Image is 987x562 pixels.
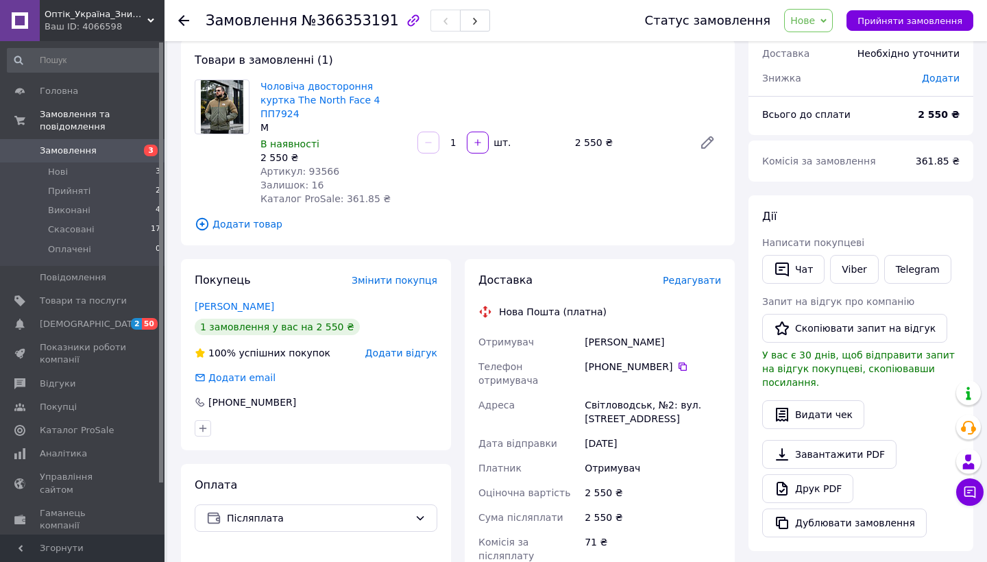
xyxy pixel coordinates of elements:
[956,478,984,506] button: Чат з покупцем
[582,330,724,354] div: [PERSON_NAME]
[762,255,825,284] button: Чат
[663,275,721,286] span: Редагувати
[762,400,864,429] button: Видати чек
[582,431,724,456] div: [DATE]
[582,456,724,480] div: Отримувач
[478,512,563,523] span: Сума післяплати
[48,185,90,197] span: Прийняті
[365,347,437,358] span: Додати відгук
[40,341,127,366] span: Показники роботи компанії
[302,12,399,29] span: №366353191
[48,223,95,236] span: Скасовані
[570,133,688,152] div: 2 550 ₴
[208,347,236,358] span: 100%
[40,318,141,330] span: [DEMOGRAPHIC_DATA]
[40,378,75,390] span: Відгуки
[40,448,87,460] span: Аналітика
[260,193,391,204] span: Каталог ProSale: 361.85 ₴
[694,129,721,156] a: Редагувати
[195,301,274,312] a: [PERSON_NAME]
[762,210,777,223] span: Дії
[195,478,237,491] span: Оплата
[206,12,297,29] span: Замовлення
[762,109,851,120] span: Всього до сплати
[762,237,864,248] span: Написати покупцеві
[260,151,406,164] div: 2 550 ₴
[195,53,333,66] span: Товари в замовленні (1)
[195,319,360,335] div: 1 замовлення у вас на 2 550 ₴
[260,138,319,149] span: В наявності
[922,73,960,84] span: Додати
[40,401,77,413] span: Покупці
[762,314,947,343] button: Скопіювати запит на відгук
[582,393,724,431] div: Світловодськ, №2: вул. [STREET_ADDRESS]
[260,81,380,119] a: Чоловіча двостороння куртка The North Face 4 ПП7924
[762,73,801,84] span: Знижка
[195,217,721,232] span: Додати товар
[48,243,91,256] span: Оплачені
[478,273,533,286] span: Доставка
[762,440,897,469] a: Завантажити PDF
[478,400,515,411] span: Адреса
[478,438,557,449] span: Дата відправки
[918,109,960,120] b: 2 550 ₴
[496,305,610,319] div: Нова Пошта (платна)
[207,371,277,384] div: Додати email
[40,85,78,97] span: Головна
[585,360,721,374] div: [PHONE_NUMBER]
[45,21,164,33] div: Ваш ID: 4066598
[156,166,160,178] span: 3
[830,255,878,284] a: Viber
[916,156,960,167] span: 361.85 ₴
[260,121,406,134] div: M
[45,8,147,21] span: Оптік_Україна_Знижки
[478,361,538,386] span: Телефон отримувача
[582,505,724,530] div: 2 550 ₴
[40,145,97,157] span: Замовлення
[260,180,324,191] span: Залишок: 16
[156,243,160,256] span: 0
[227,511,409,526] span: Післяплата
[178,14,189,27] div: Повернутися назад
[40,271,106,284] span: Повідомлення
[260,166,339,177] span: Артикул: 93566
[48,204,90,217] span: Виконані
[478,463,522,474] span: Платник
[195,273,251,286] span: Покупець
[645,14,771,27] div: Статус замовлення
[144,145,158,156] span: 3
[762,509,927,537] button: Дублювати замовлення
[40,507,127,532] span: Гаманець компанії
[48,166,68,178] span: Нові
[201,80,243,134] img: Чоловіча двостороння куртка The North Face 4 ПП7924
[790,15,815,26] span: Нове
[142,318,158,330] span: 50
[762,296,914,307] span: Запит на відгук про компанію
[846,10,973,31] button: Прийняти замовлення
[762,474,853,503] a: Друк PDF
[40,295,127,307] span: Товари та послуги
[7,48,162,73] input: Пошук
[478,337,534,347] span: Отримувач
[193,371,277,384] div: Додати email
[207,395,297,409] div: [PHONE_NUMBER]
[762,48,809,59] span: Доставка
[762,156,876,167] span: Комісія за замовлення
[40,471,127,496] span: Управління сайтом
[352,275,437,286] span: Змінити покупця
[478,537,534,561] span: Комісія за післяплату
[849,38,968,69] div: Необхідно уточнити
[40,424,114,437] span: Каталог ProSale
[857,16,962,26] span: Прийняти замовлення
[156,204,160,217] span: 4
[156,185,160,197] span: 2
[478,487,570,498] span: Оціночна вартість
[582,480,724,505] div: 2 550 ₴
[40,108,164,133] span: Замовлення та повідомлення
[490,136,512,149] div: шт.
[884,255,951,284] a: Telegram
[195,346,330,360] div: успішних покупок
[131,318,142,330] span: 2
[151,223,160,236] span: 17
[762,350,955,388] span: У вас є 30 днів, щоб відправити запит на відгук покупцеві, скопіювавши посилання.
